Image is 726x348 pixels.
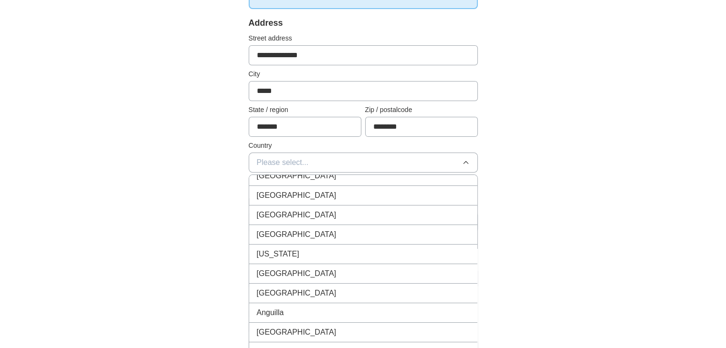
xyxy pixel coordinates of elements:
[257,287,337,299] span: [GEOGRAPHIC_DATA]
[365,105,478,115] label: Zip / postalcode
[249,153,478,173] button: Please select...
[257,229,337,240] span: [GEOGRAPHIC_DATA]
[257,209,337,221] span: [GEOGRAPHIC_DATA]
[249,105,361,115] label: State / region
[257,157,309,168] span: Please select...
[249,17,478,30] div: Address
[249,141,478,151] label: Country
[257,307,284,318] span: Anguilla
[249,69,478,79] label: City
[257,170,337,182] span: [GEOGRAPHIC_DATA]
[257,268,337,279] span: [GEOGRAPHIC_DATA]
[249,33,478,43] label: Street address
[257,190,337,201] span: [GEOGRAPHIC_DATA]
[257,248,299,260] span: [US_STATE]
[257,327,337,338] span: [GEOGRAPHIC_DATA]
